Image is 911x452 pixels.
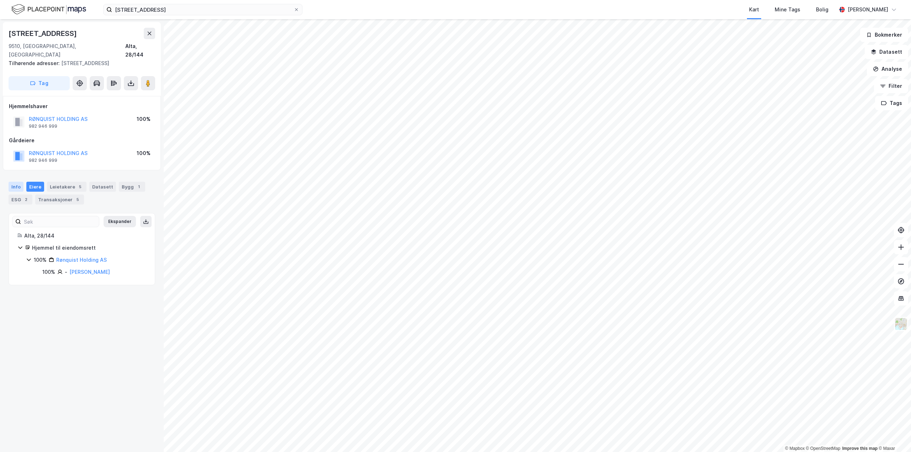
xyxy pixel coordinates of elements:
a: Rønquist Holding AS [56,257,107,263]
iframe: Chat Widget [875,418,911,452]
div: 982 946 999 [29,158,57,163]
div: Alta, 28/144 [24,232,146,240]
div: Mine Tags [775,5,800,14]
span: Tilhørende adresser: [9,60,61,66]
div: Kontrollprogram for chat [875,418,911,452]
div: Gårdeiere [9,136,155,145]
div: [STREET_ADDRESS] [9,28,78,39]
div: Bolig [816,5,828,14]
button: Ekspander [104,216,136,227]
div: 1 [135,183,142,190]
div: 100% [42,268,55,276]
button: Bokmerker [860,28,908,42]
div: Hjemmel til eiendomsrett [32,244,146,252]
div: Bygg [119,182,145,192]
div: [PERSON_NAME] [848,5,888,14]
div: 2 [22,196,30,203]
div: [STREET_ADDRESS] [9,59,149,68]
div: 5 [77,183,84,190]
div: 982 946 999 [29,123,57,129]
img: logo.f888ab2527a4732fd821a326f86c7f29.svg [11,3,86,16]
div: 100% [137,149,151,158]
div: Kart [749,5,759,14]
button: Tag [9,76,70,90]
div: Info [9,182,23,192]
div: Leietakere [47,182,86,192]
div: 5 [74,196,81,203]
div: Datasett [89,182,116,192]
a: Mapbox [785,446,805,451]
button: Tags [875,96,908,110]
div: - [65,268,67,276]
a: Improve this map [842,446,878,451]
a: [PERSON_NAME] [69,269,110,275]
button: Filter [874,79,908,93]
input: Søk [21,216,99,227]
a: OpenStreetMap [806,446,841,451]
div: Hjemmelshaver [9,102,155,111]
div: ESG [9,195,32,204]
div: Eiere [26,182,44,192]
div: 100% [137,115,151,123]
div: 100% [34,256,47,264]
div: Transaksjoner [35,195,84,204]
button: Analyse [867,62,908,76]
img: Z [894,317,908,331]
div: 9510, [GEOGRAPHIC_DATA], [GEOGRAPHIC_DATA] [9,42,125,59]
div: Alta, 28/144 [125,42,155,59]
input: Søk på adresse, matrikkel, gårdeiere, leietakere eller personer [112,4,294,15]
button: Datasett [865,45,908,59]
